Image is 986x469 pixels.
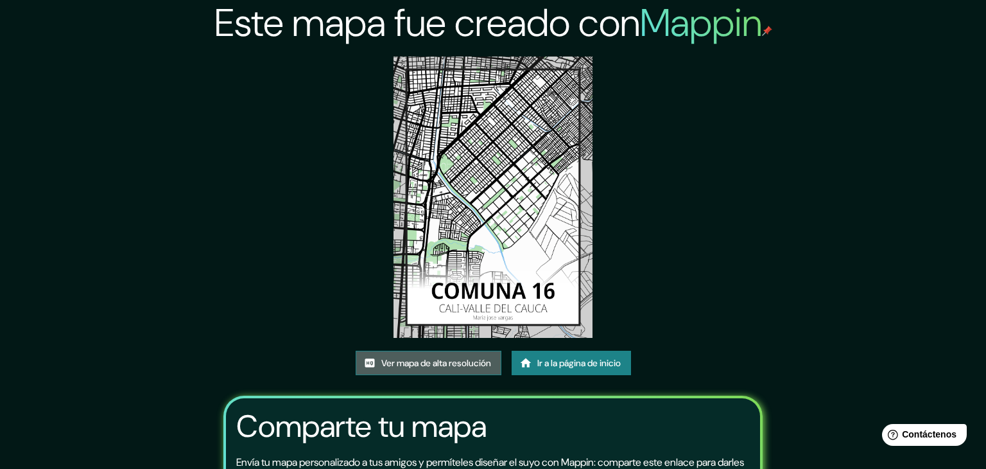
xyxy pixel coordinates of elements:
font: Ver mapa de alta resolución [381,357,491,369]
a: Ver mapa de alta resolución [356,351,501,375]
img: pin de mapeo [762,26,772,36]
font: Comparte tu mapa [236,406,487,447]
a: Ir a la página de inicio [512,351,631,375]
font: Ir a la página de inicio [537,357,621,369]
img: created-map [394,57,592,338]
iframe: Lanzador de widgets de ayuda [872,419,972,455]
